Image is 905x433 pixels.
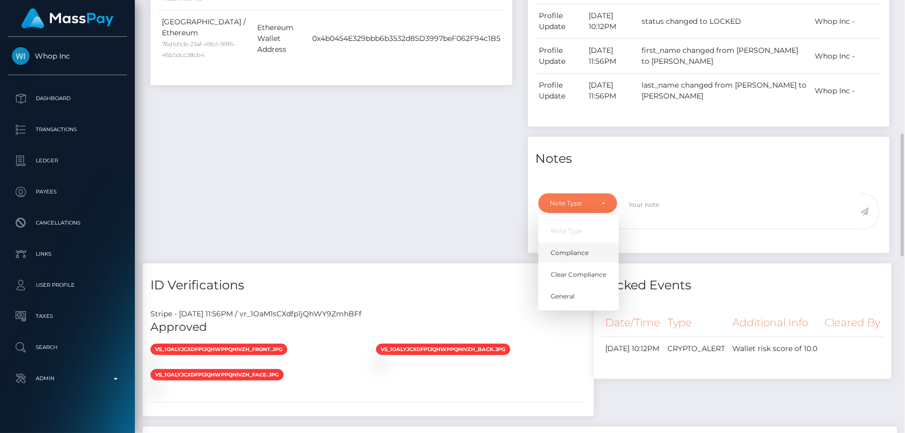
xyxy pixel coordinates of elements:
[150,319,586,336] h5: Approved
[585,74,638,108] td: [DATE] 11:56PM
[21,8,114,29] img: MassPay Logo
[551,270,606,280] span: Clear Compliance
[376,359,384,368] img: vr_1OaM1sCXdfp1jQhWY9ZmhBFffile_1OaM1VCXdfp1jQhW7soIPWbs
[602,276,884,295] h4: Locked Events
[150,385,159,393] img: vr_1OaM1sCXdfp1jQhWY9ZmhBFffile_1OaM1lCXdfp1jQhWMMDBW1v4
[12,91,123,106] p: Dashboard
[150,369,284,381] span: vs_1OaLyjCXdfp1jQhWPpqhiVzh_face.jpg
[12,309,123,324] p: Taxes
[585,39,638,74] td: [DATE] 11:56PM
[162,40,235,59] small: 76d1d1cb-23af-49b5-99f6-46b5dcc38cb4
[536,39,586,74] td: Profile Update
[638,74,811,108] td: last_name changed from [PERSON_NAME] to [PERSON_NAME]
[150,344,287,355] span: vs_1OaLyjCXdfp1jQhWPpqhiVzh_front.jpg
[8,51,127,61] span: Whop Inc
[150,359,159,368] img: vr_1OaM1sCXdfp1jQhWY9ZmhBFffile_1OaM1LCXdfp1jQhWi1VKoYRw
[729,337,821,361] td: Wallet risk score of 10.0
[8,272,127,298] a: User Profile
[12,246,123,262] p: Links
[8,86,127,111] a: Dashboard
[158,10,254,67] td: [GEOGRAPHIC_DATA] / Ethereum
[664,337,729,361] td: CRYPTO_ALERT
[309,10,504,67] td: 0x4b0454E329bbb6b3532d85D3997beF062F94c1B5
[602,337,664,361] td: [DATE] 10:12PM
[12,340,123,355] p: Search
[8,148,127,174] a: Ledger
[150,276,586,295] h4: ID Verifications
[638,4,811,39] td: status changed to LOCKED
[12,277,123,293] p: User Profile
[550,199,594,207] div: Note Type
[8,241,127,267] a: Links
[8,366,127,392] a: Admin
[585,4,638,39] td: [DATE] 10:12PM
[602,309,664,337] th: Date/Time
[12,153,123,169] p: Ledger
[12,371,123,386] p: Admin
[8,117,127,143] a: Transactions
[8,303,127,329] a: Taxes
[8,179,127,205] a: Payees
[8,210,127,236] a: Cancellations
[12,215,123,231] p: Cancellations
[254,10,309,67] td: Ethereum Wallet Address
[12,122,123,137] p: Transactions
[143,309,594,319] div: Stripe - [DATE] 11:56PM / vr_1OaM1sCXdfp1jQhWY9ZmhBFf
[551,292,575,302] span: General
[551,248,589,258] span: Compliance
[638,39,811,74] td: first_name changed from [PERSON_NAME] to [PERSON_NAME]
[536,4,586,39] td: Profile Update
[376,344,510,355] span: vs_1OaLyjCXdfp1jQhWPpqhiVzh_back.jpg
[664,309,729,337] th: Type
[536,150,882,168] h4: Notes
[811,39,882,74] td: Whop Inc -
[811,74,882,108] td: Whop Inc -
[811,4,882,39] td: Whop Inc -
[536,74,586,108] td: Profile Update
[729,309,821,337] th: Additional Info
[8,334,127,360] a: Search
[12,47,30,65] img: Whop Inc
[12,184,123,200] p: Payees
[538,193,618,213] button: Note Type
[821,309,884,337] th: Cleared By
